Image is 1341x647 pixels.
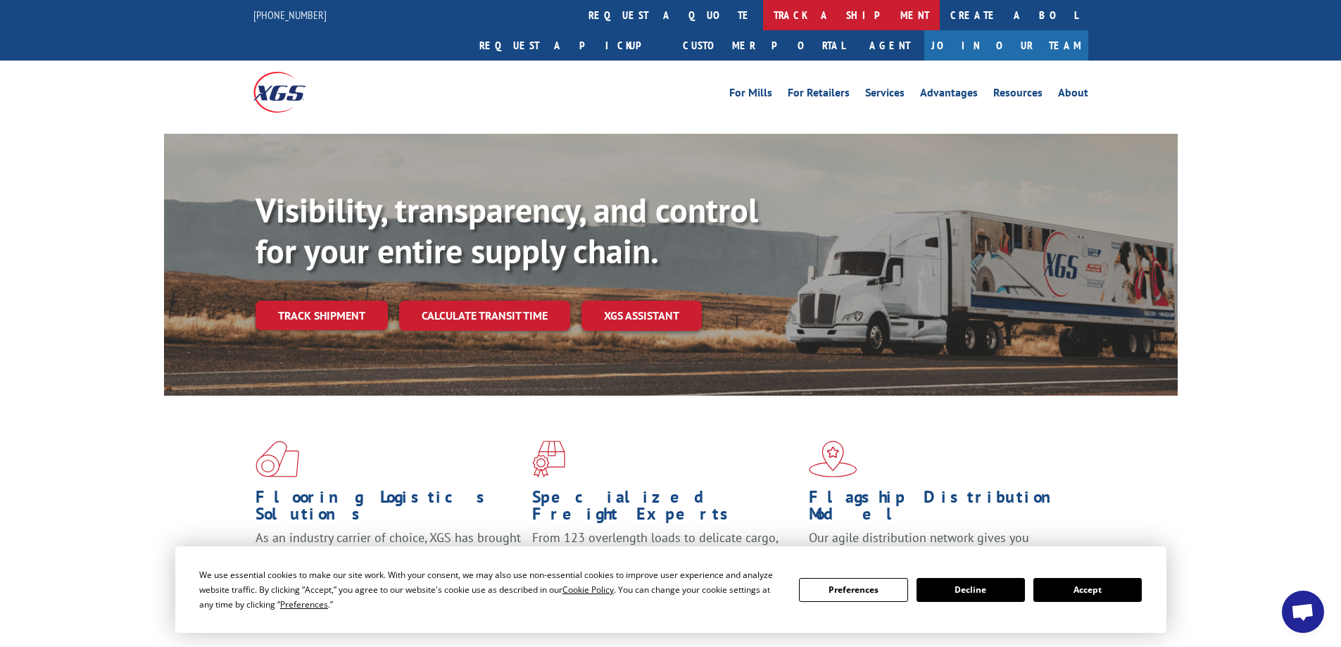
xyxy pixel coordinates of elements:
[175,546,1166,633] div: Cookie Consent Prompt
[469,30,672,61] a: Request a pickup
[562,584,614,596] span: Cookie Policy
[280,598,328,610] span: Preferences
[256,188,758,272] b: Visibility, transparency, and control for your entire supply chain.
[917,578,1025,602] button: Decline
[788,87,850,103] a: For Retailers
[399,301,570,331] a: Calculate transit time
[256,441,299,477] img: xgs-icon-total-supply-chain-intelligence-red
[1282,591,1324,633] a: Open chat
[256,489,522,529] h1: Flooring Logistics Solutions
[253,8,327,22] a: [PHONE_NUMBER]
[581,301,702,331] a: XGS ASSISTANT
[532,489,798,529] h1: Specialized Freight Experts
[809,489,1075,529] h1: Flagship Distribution Model
[256,529,521,579] span: As an industry carrier of choice, XGS has brought innovation and dedication to flooring logistics...
[865,87,905,103] a: Services
[1033,578,1142,602] button: Accept
[993,87,1043,103] a: Resources
[672,30,855,61] a: Customer Portal
[920,87,978,103] a: Advantages
[924,30,1088,61] a: Join Our Team
[799,578,907,602] button: Preferences
[199,567,782,612] div: We use essential cookies to make our site work. With your consent, we may also use non-essential ...
[729,87,772,103] a: For Mills
[1058,87,1088,103] a: About
[809,441,857,477] img: xgs-icon-flagship-distribution-model-red
[532,529,798,592] p: From 123 overlength loads to delicate cargo, our experienced staff knows the best way to move you...
[256,301,388,330] a: Track shipment
[532,441,565,477] img: xgs-icon-focused-on-flooring-red
[855,30,924,61] a: Agent
[809,529,1068,563] span: Our agile distribution network gives you nationwide inventory management on demand.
